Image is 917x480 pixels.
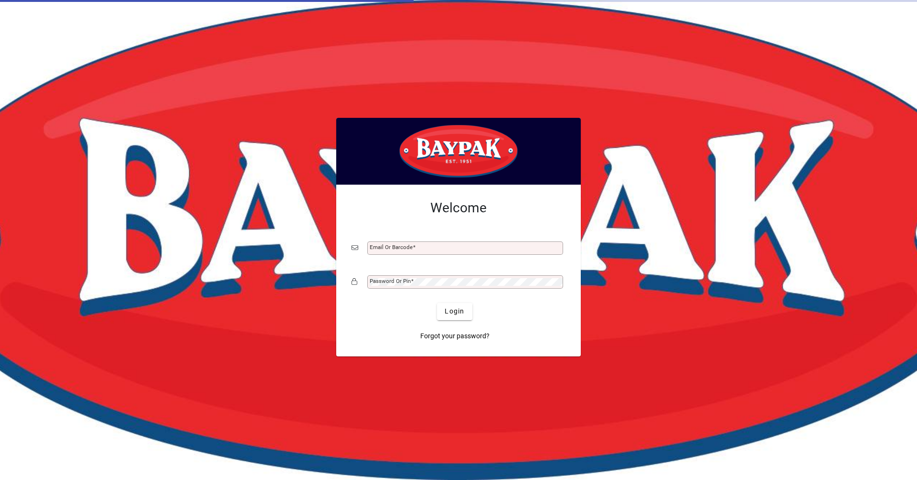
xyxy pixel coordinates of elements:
span: Forgot your password? [420,331,490,341]
h2: Welcome [352,200,565,216]
mat-label: Password or Pin [370,278,411,284]
button: Login [437,303,472,320]
mat-label: Email or Barcode [370,244,413,250]
a: Forgot your password? [416,328,493,345]
span: Login [445,306,464,316]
